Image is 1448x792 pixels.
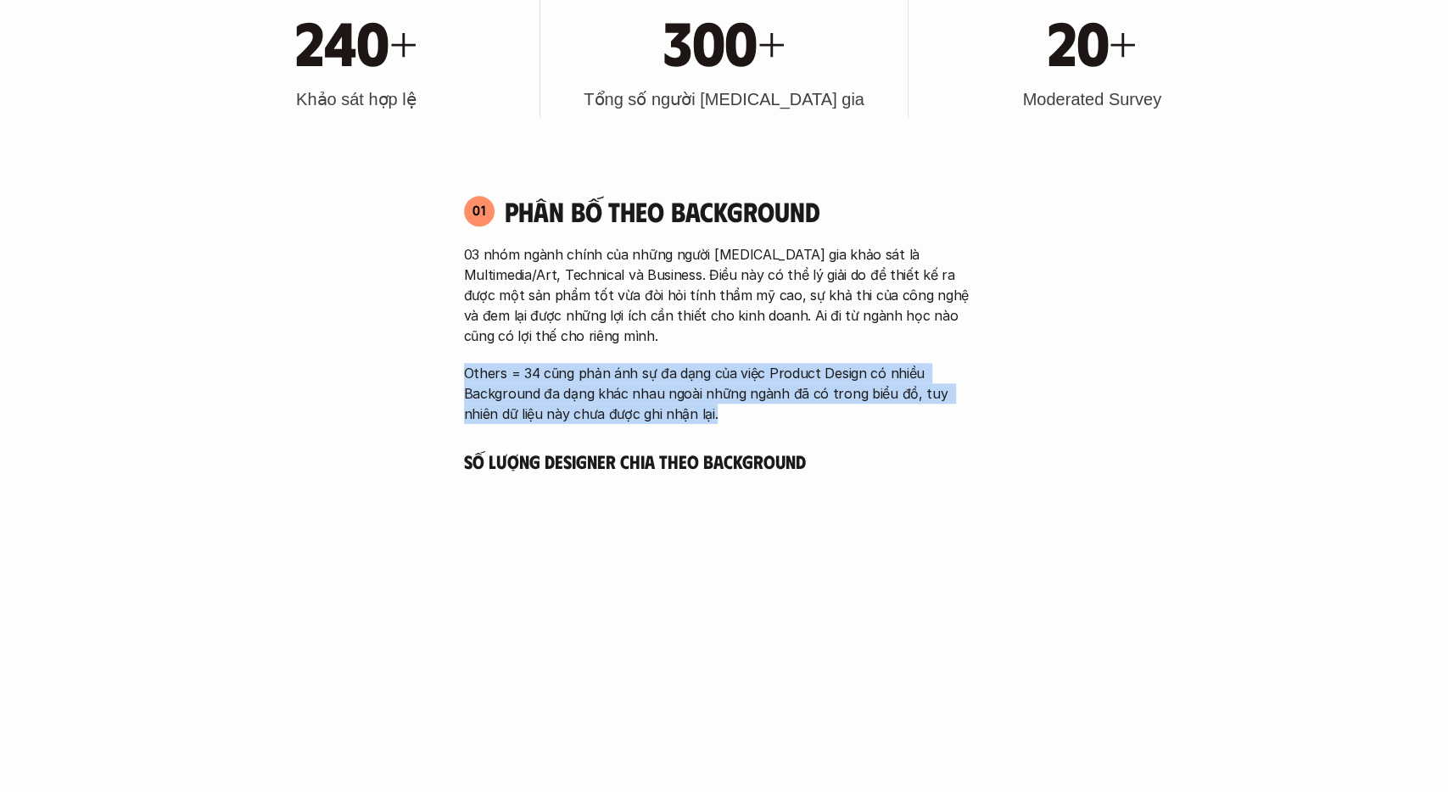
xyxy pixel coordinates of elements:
h1: 20+ [1048,4,1137,77]
h5: Số lượng Designer chia theo Background [464,449,985,473]
h1: 240+ [295,4,417,77]
p: Others = 34 cũng phản ánh sự đa dạng của việc Product Design có nhiều Background đa dạng khác nha... [464,363,985,424]
h3: Khảo sát hợp lệ [296,87,417,111]
h1: 300+ [663,4,785,77]
h3: Tổng số người [MEDICAL_DATA] gia [584,87,864,111]
p: 01 [472,204,486,217]
h4: Phân bố theo background [505,195,985,227]
p: 03 nhóm ngành chính của những người [MEDICAL_DATA] gia khảo sát là Multimedia/Art, Technical và B... [464,244,985,346]
h3: Moderated Survey [1022,87,1160,111]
